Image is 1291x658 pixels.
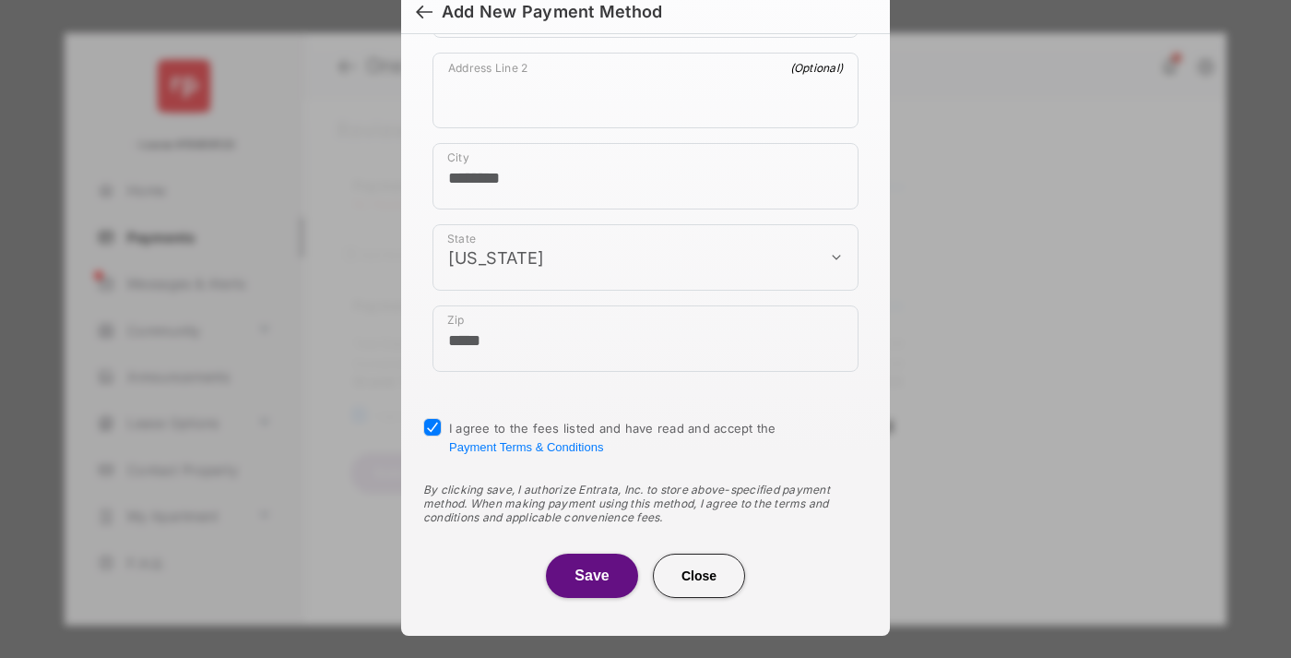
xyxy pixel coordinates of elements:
[423,483,868,524] div: By clicking save, I authorize Entrata, Inc. to store above-specified payment method. When making ...
[432,224,859,291] div: payment_method_screening[postal_addresses][administrativeArea]
[546,554,638,598] button: Save
[432,305,859,372] div: payment_method_screening[postal_addresses][postalCode]
[449,421,776,454] span: I agree to the fees listed and have read and accept the
[432,143,859,209] div: payment_method_screening[postal_addresses][locality]
[449,440,603,454] button: I agree to the fees listed and have read and accept the
[432,53,859,128] div: payment_method_screening[postal_addresses][addressLine2]
[442,2,662,22] div: Add New Payment Method
[653,554,745,598] button: Close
